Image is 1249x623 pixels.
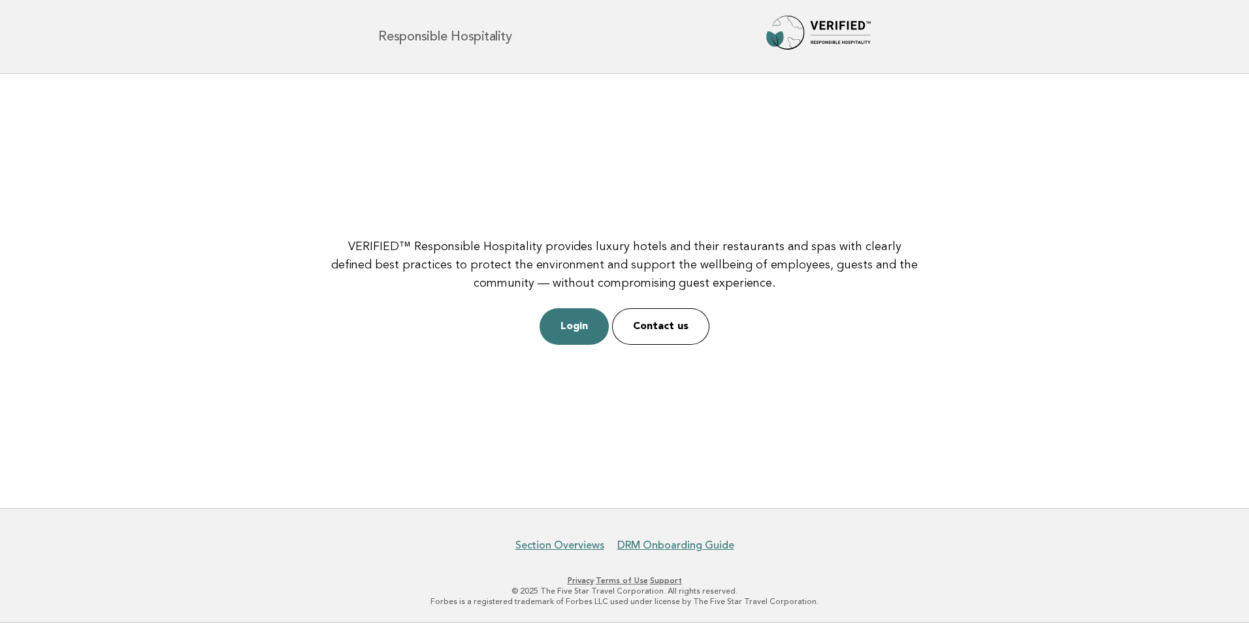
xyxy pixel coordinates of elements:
img: Forbes Travel Guide [766,16,871,57]
p: Forbes is a registered trademark of Forbes LLC used under license by The Five Star Travel Corpora... [225,596,1024,607]
a: DRM Onboarding Guide [617,539,734,552]
p: VERIFIED™ Responsible Hospitality provides luxury hotels and their restaurants and spas with clea... [328,238,921,293]
h1: Responsible Hospitality [378,30,511,43]
a: Contact us [612,308,709,345]
a: Section Overviews [515,539,604,552]
p: © 2025 The Five Star Travel Corporation. All rights reserved. [225,586,1024,596]
a: Terms of Use [596,576,648,585]
p: · · [225,575,1024,586]
a: Support [650,576,682,585]
a: Login [540,308,609,345]
a: Privacy [568,576,594,585]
